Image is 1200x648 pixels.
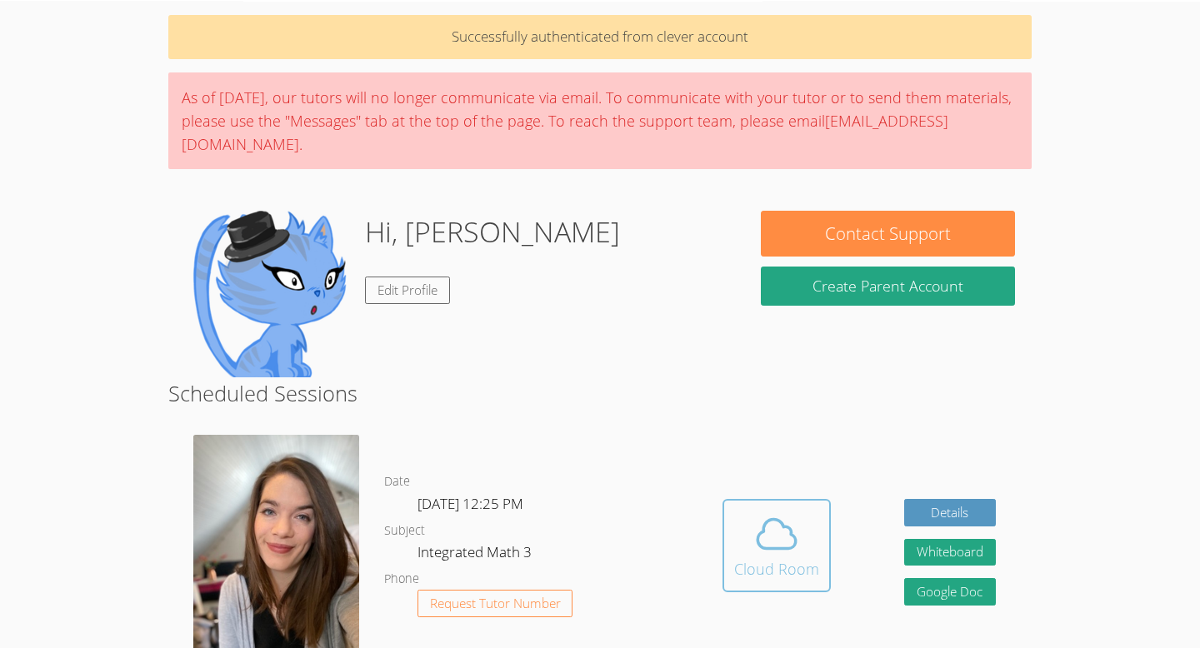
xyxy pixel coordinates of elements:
div: As of [DATE], our tutors will no longer communicate via email. To communicate with your tutor or ... [168,72,1032,169]
button: Create Parent Account [761,267,1014,306]
dt: Phone [384,569,419,590]
button: Whiteboard [904,539,996,566]
dt: Date [384,471,410,492]
button: Request Tutor Number [417,590,573,617]
a: Details [904,499,996,526]
button: Contact Support [761,211,1014,257]
h2: Scheduled Sessions [168,377,1032,409]
dd: Integrated Math 3 [417,541,535,569]
dt: Subject [384,521,425,541]
div: Cloud Room [734,557,819,581]
a: Google Doc [904,578,996,606]
p: Successfully authenticated from clever account [168,15,1032,59]
img: default.png [185,211,352,377]
button: Cloud Room [722,499,831,592]
span: [DATE] 12:25 PM [417,494,523,513]
h1: Hi, [PERSON_NAME] [365,211,620,253]
span: Request Tutor Number [430,597,561,610]
a: Edit Profile [365,277,450,304]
